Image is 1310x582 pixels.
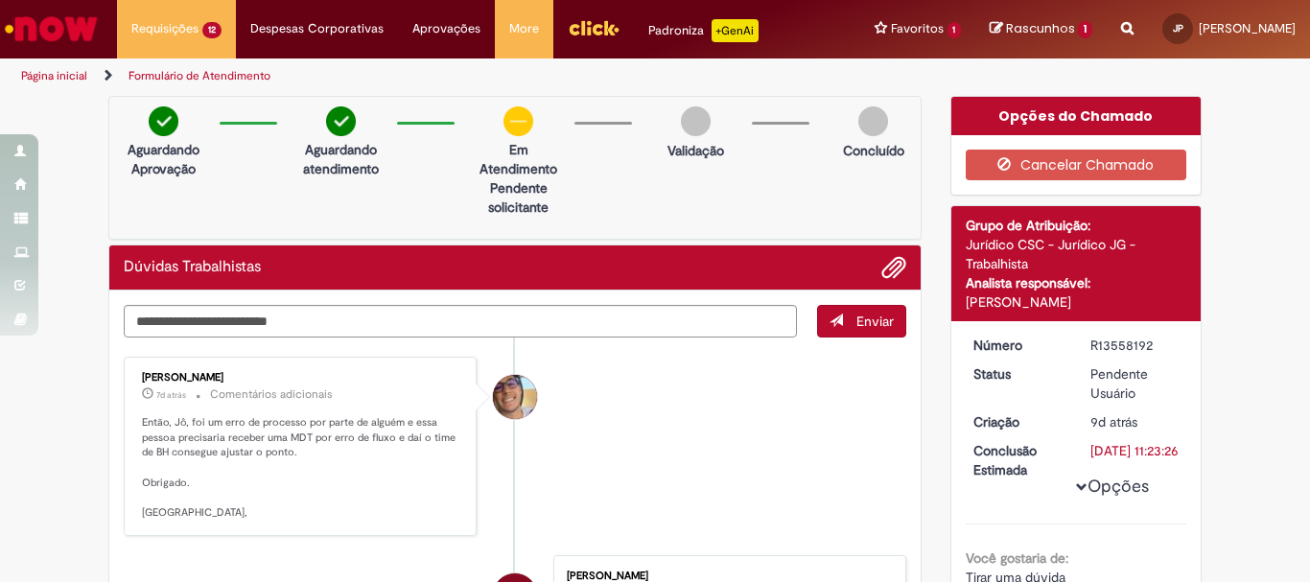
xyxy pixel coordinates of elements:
div: R13558192 [1090,336,1180,355]
dt: Conclusão Estimada [959,441,1077,479]
div: [PERSON_NAME] [567,570,886,582]
span: 1 [1078,21,1092,38]
p: Concluído [843,141,904,160]
p: Em Atendimento [472,140,565,178]
span: Favoritos [891,19,944,38]
img: ServiceNow [2,10,101,48]
div: Jurídico CSC - Jurídico JG - Trabalhista [966,235,1187,273]
b: Você gostaria de: [966,549,1068,567]
h2: Dúvidas Trabalhistas Histórico de tíquete [124,259,261,276]
p: Aguardando Aprovação [117,140,210,178]
img: circle-minus.png [503,106,533,136]
a: Formulário de Atendimento [129,68,270,83]
img: img-circle-grey.png [681,106,711,136]
div: [PERSON_NAME] [142,372,461,384]
img: check-circle-green.png [326,106,356,136]
p: Então, Jô, foi um erro de processo por parte de alguém e essa pessoa precisaria receber uma MDT p... [142,415,461,521]
div: 23/09/2025 10:37:30 [1090,412,1180,431]
time: 24/09/2025 14:34:01 [156,389,186,401]
div: Pedro Henrique De Oliveira Alves [493,375,537,419]
img: click_logo_yellow_360x200.png [568,13,620,42]
span: Enviar [856,313,894,330]
span: 1 [947,22,962,38]
div: Padroniza [648,19,759,42]
a: Página inicial [21,68,87,83]
span: More [509,19,539,38]
span: 12 [202,22,222,38]
time: 23/09/2025 10:37:30 [1090,413,1137,431]
span: Aprovações [412,19,480,38]
button: Enviar [817,305,906,338]
div: [PERSON_NAME] [966,292,1187,312]
span: JP [1173,22,1183,35]
ul: Trilhas de página [14,58,859,94]
a: Rascunhos [990,20,1092,38]
dt: Status [959,364,1077,384]
button: Adicionar anexos [881,255,906,280]
p: +GenAi [712,19,759,42]
span: Despesas Corporativas [250,19,384,38]
dt: Número [959,336,1077,355]
div: Opções do Chamado [951,97,1202,135]
span: 7d atrás [156,389,186,401]
span: Rascunhos [1006,19,1075,37]
div: Grupo de Atribuição: [966,216,1187,235]
span: 9d atrás [1090,413,1137,431]
div: [DATE] 11:23:26 [1090,441,1180,460]
small: Comentários adicionais [210,386,333,403]
p: Validação [667,141,724,160]
p: Aguardando atendimento [294,140,387,178]
dt: Criação [959,412,1077,431]
button: Cancelar Chamado [966,150,1187,180]
textarea: Digite sua mensagem aqui... [124,305,797,338]
span: [PERSON_NAME] [1199,20,1296,36]
img: check-circle-green.png [149,106,178,136]
div: Pendente Usuário [1090,364,1180,403]
span: Requisições [131,19,199,38]
div: Analista responsável: [966,273,1187,292]
p: Pendente solicitante [472,178,565,217]
img: img-circle-grey.png [858,106,888,136]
